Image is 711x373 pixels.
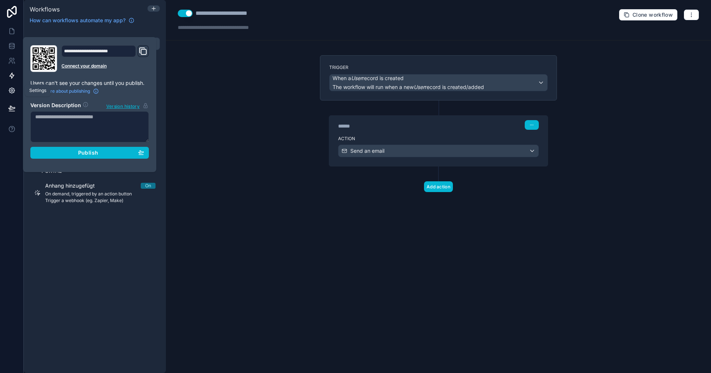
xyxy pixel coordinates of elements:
span: Learn more about publishing [30,88,90,94]
button: Publish [30,147,149,159]
span: Send an email [350,147,384,155]
span: How can workflows automate my app? [30,17,126,24]
label: Action [338,136,539,142]
button: Version history [106,102,149,110]
a: How can workflows automate my app? [27,17,137,24]
label: Trigger [329,65,548,70]
div: Domain and Custom Link [61,45,149,72]
span: Publish [78,149,98,156]
a: Learn more about publishing [30,88,99,94]
a: Connect your domain [61,63,149,69]
span: Clone workflow [632,11,673,18]
em: User [351,75,362,81]
button: When aUserrecord is createdThe workflow will run when a newUserrecord is created/added [329,74,548,91]
span: Workflows [30,6,60,13]
span: When a record is created [333,75,404,82]
em: User [414,84,425,90]
button: Send an email [338,145,539,157]
span: Version history [106,102,140,109]
button: Clone workflow [619,9,678,21]
h2: Version Description [30,102,81,110]
p: Users can't see your changes until you publish. [30,79,149,87]
div: Settings [29,88,46,93]
span: The workflow will run when a new record is created/added [333,84,484,90]
button: Add action [424,181,453,192]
